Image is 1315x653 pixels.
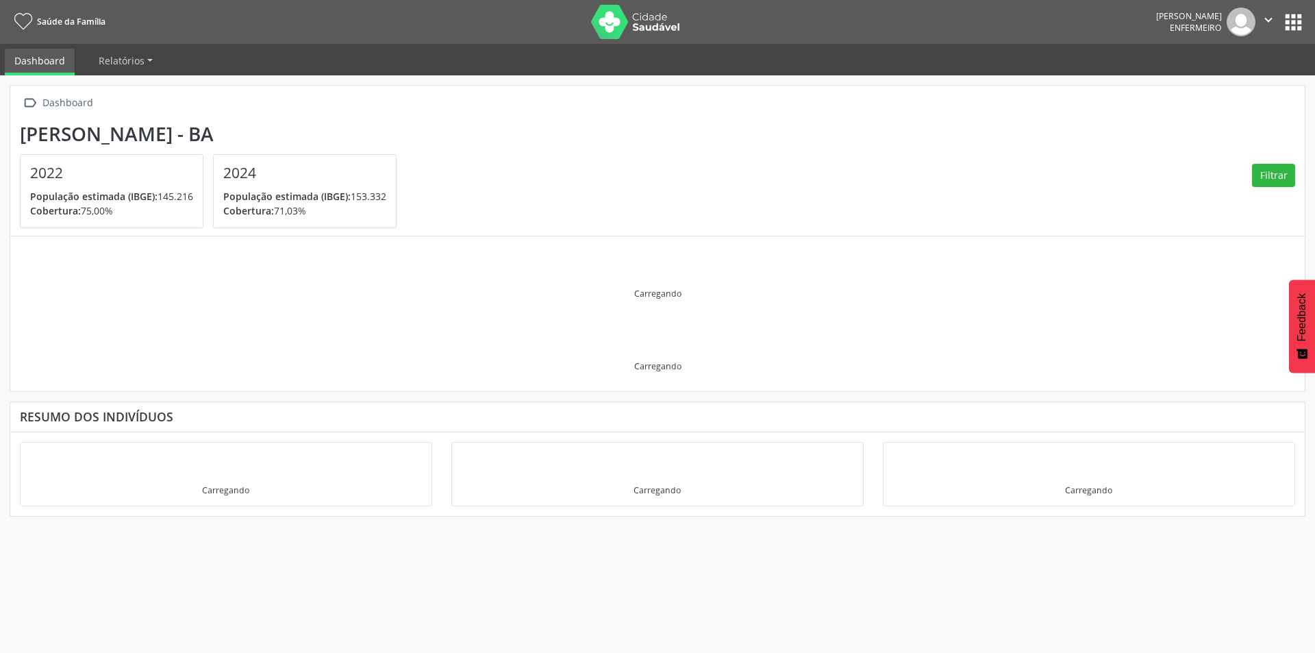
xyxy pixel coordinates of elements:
i:  [20,93,40,113]
div: [PERSON_NAME] - BA [20,123,406,145]
button: Filtrar [1252,164,1295,187]
span: Relatórios [99,54,145,67]
h4: 2024 [223,164,386,182]
span: Cobertura: [30,204,81,217]
div: Resumo dos indivíduos [20,409,1295,424]
p: 145.216 [30,189,193,204]
i:  [1261,12,1276,27]
span: População estimada (IBGE): [30,190,158,203]
button: Feedback - Mostrar pesquisa [1289,280,1315,373]
a: Saúde da Família [10,10,105,33]
span: População estimada (IBGE): [223,190,351,203]
button:  [1255,8,1281,36]
div: Dashboard [40,93,95,113]
div: Carregando [634,484,681,496]
button: apps [1281,10,1305,34]
div: Carregando [634,360,681,372]
h4: 2022 [30,164,193,182]
a:  Dashboard [20,93,95,113]
a: Dashboard [5,49,75,75]
p: 153.332 [223,189,386,204]
p: 71,03% [223,204,386,218]
div: Carregando [202,484,249,496]
p: 75,00% [30,204,193,218]
div: Carregando [634,288,681,299]
a: Relatórios [89,49,162,73]
span: Cobertura: [223,204,274,217]
span: Feedback [1296,293,1308,341]
div: Carregando [1065,484,1112,496]
img: img [1227,8,1255,36]
span: Saúde da Família [37,16,105,27]
div: [PERSON_NAME] [1156,10,1222,22]
span: Enfermeiro [1170,22,1222,34]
